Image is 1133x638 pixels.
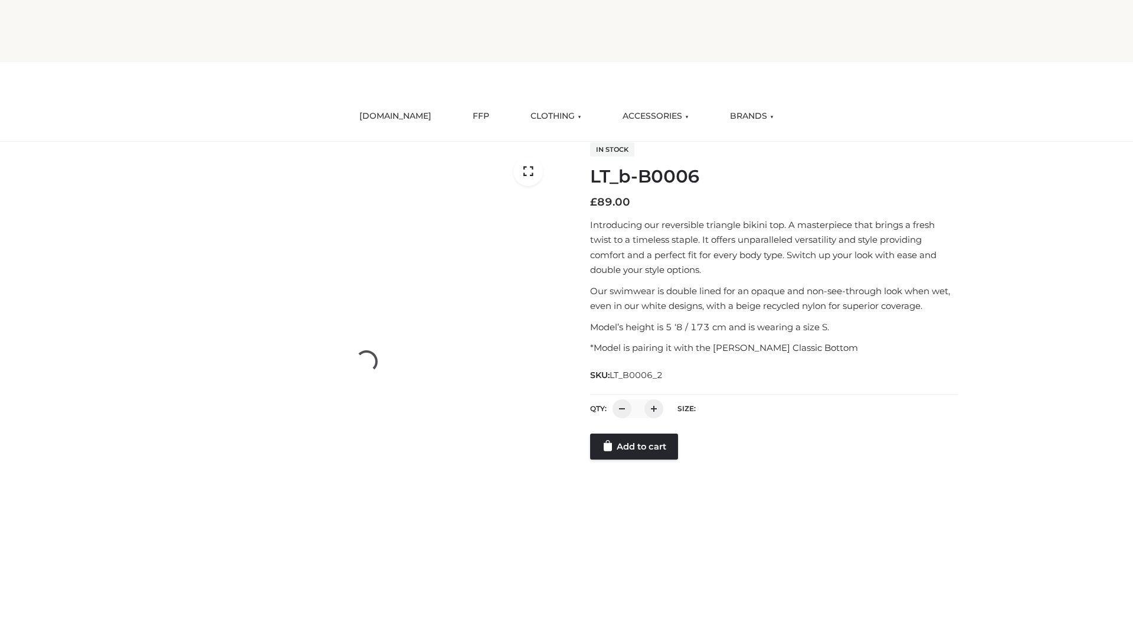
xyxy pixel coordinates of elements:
a: BRANDS [721,103,782,129]
a: Add to cart [590,434,678,460]
p: *Model is pairing it with the [PERSON_NAME] Classic Bottom [590,340,958,356]
p: Model’s height is 5 ‘8 / 173 cm and is wearing a size S. [590,320,958,335]
span: In stock [590,142,634,157]
p: Our swimwear is double lined for an opaque and non-see-through look when wet, even in our white d... [590,284,958,314]
a: ACCESSORIES [614,103,698,129]
span: LT_B0006_2 [610,370,663,380]
span: SKU: [590,368,664,382]
label: Size: [677,404,696,413]
span: £ [590,196,597,209]
a: [DOMAIN_NAME] [351,103,440,129]
h1: LT_b-B0006 [590,166,958,187]
bdi: 89.00 [590,196,630,209]
p: Introducing our reversible triangle bikini top. A masterpiece that brings a fresh twist to a time... [590,217,958,278]
a: FFP [464,103,498,129]
a: CLOTHING [522,103,590,129]
label: QTY: [590,404,607,413]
